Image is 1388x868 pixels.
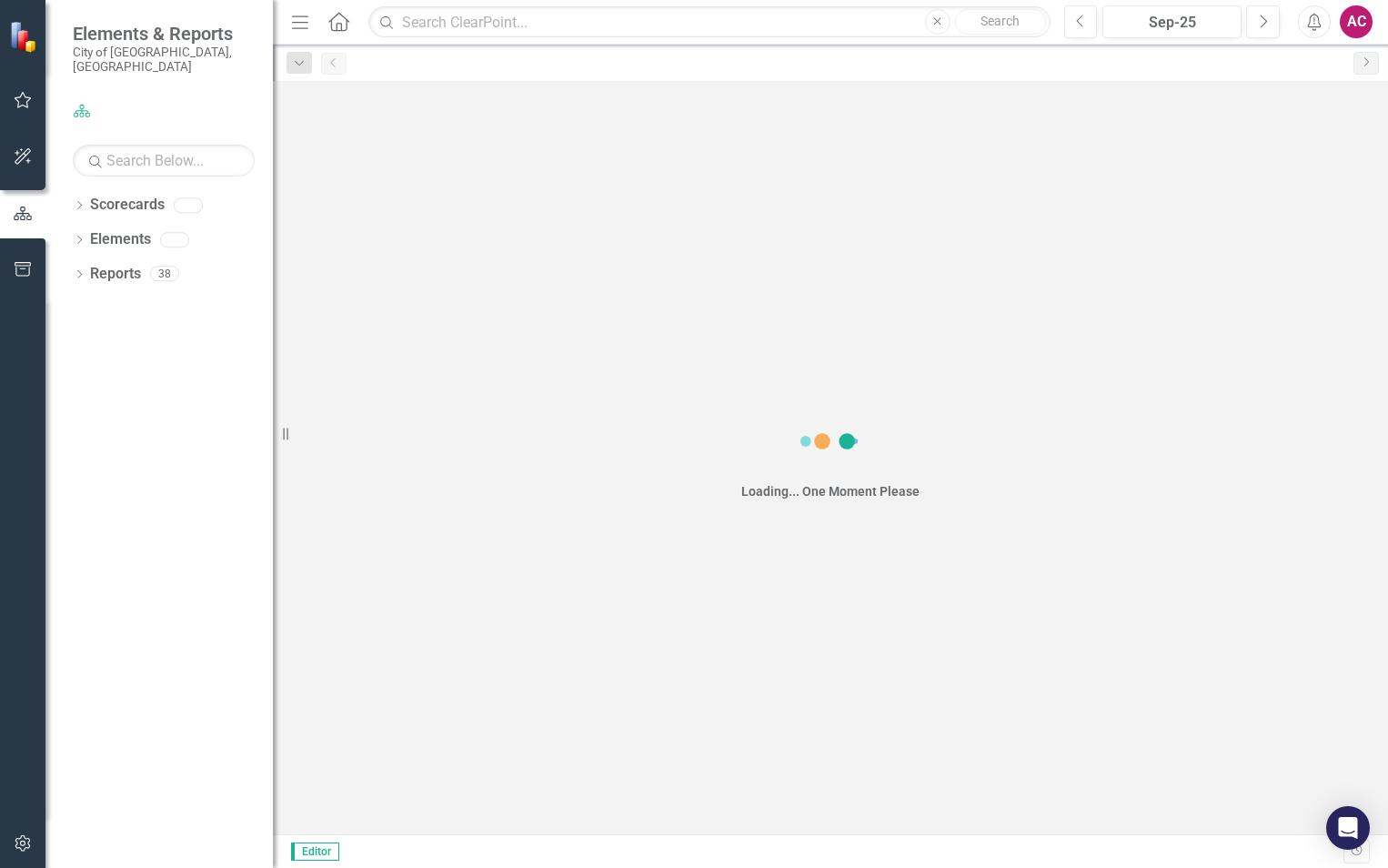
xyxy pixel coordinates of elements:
button: AC [1340,5,1373,38]
div: Sep-25 [1109,12,1235,34]
div: 38 [150,267,179,282]
a: Scorecards [90,195,165,216]
a: Reports [90,264,141,285]
span: Editor [291,843,339,861]
button: Search [955,9,1046,35]
small: City of [GEOGRAPHIC_DATA], [GEOGRAPHIC_DATA] [73,45,255,75]
a: Elements [90,229,151,250]
div: Open Intercom Messenger [1326,806,1370,850]
input: Search ClearPoint... [368,6,1050,38]
img: ClearPoint Strategy [9,21,41,53]
span: Search [981,14,1020,28]
input: Search Below... [73,145,255,177]
span: Elements & Reports [73,23,255,45]
div: Loading... One Moment Please [741,482,920,500]
button: Sep-25 [1102,5,1242,38]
